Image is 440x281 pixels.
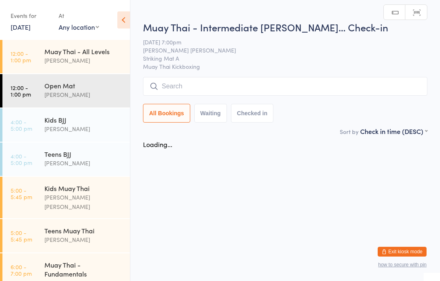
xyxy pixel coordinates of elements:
a: 5:00 -5:45 pmTeens Muay Thai[PERSON_NAME] [2,219,130,252]
div: Kids Muay Thai [44,184,123,193]
div: [PERSON_NAME] [44,235,123,244]
div: [PERSON_NAME] [44,124,123,134]
span: Muay Thai Kickboxing [143,62,427,70]
button: Waiting [194,104,227,123]
div: Check in time (DESC) [360,127,427,136]
a: 5:00 -5:45 pmKids Muay Thai[PERSON_NAME] [PERSON_NAME] [2,177,130,218]
time: 6:00 - 7:00 pm [11,263,32,277]
h2: Muay Thai - Intermediate [PERSON_NAME]… Check-in [143,20,427,34]
button: Exit kiosk mode [378,247,427,257]
span: [PERSON_NAME] [PERSON_NAME] [143,46,415,54]
div: At [59,9,99,22]
div: Muay Thai - Fundamentals [44,260,123,278]
time: 12:00 - 1:00 pm [11,50,31,63]
span: Striking Mat A [143,54,415,62]
button: how to secure with pin [378,262,427,268]
div: Any location [59,22,99,31]
div: [PERSON_NAME] [44,56,123,65]
div: [PERSON_NAME] [44,90,123,99]
div: [PERSON_NAME] [44,158,123,168]
span: [DATE] 7:00pm [143,38,415,46]
a: 12:00 -1:00 pmMuay Thai - All Levels[PERSON_NAME] [2,40,130,73]
button: Checked in [231,104,274,123]
time: 5:00 - 5:45 pm [11,187,32,200]
time: 12:00 - 1:00 pm [11,84,31,97]
div: Open Mat [44,81,123,90]
a: 4:00 -5:00 pmKids BJJ[PERSON_NAME] [2,108,130,142]
button: All Bookings [143,104,190,123]
time: 4:00 - 5:00 pm [11,153,32,166]
div: [PERSON_NAME] [PERSON_NAME] [44,193,123,211]
a: 12:00 -1:00 pmOpen Mat[PERSON_NAME] [2,74,130,108]
div: Kids BJJ [44,115,123,124]
div: Teens Muay Thai [44,226,123,235]
a: 4:00 -5:00 pmTeens BJJ[PERSON_NAME] [2,143,130,176]
input: Search [143,77,427,96]
div: Muay Thai - All Levels [44,47,123,56]
time: 4:00 - 5:00 pm [11,119,32,132]
a: [DATE] [11,22,31,31]
div: Events for [11,9,51,22]
label: Sort by [340,127,359,136]
div: Loading... [143,140,172,149]
div: Teens BJJ [44,149,123,158]
time: 5:00 - 5:45 pm [11,229,32,242]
